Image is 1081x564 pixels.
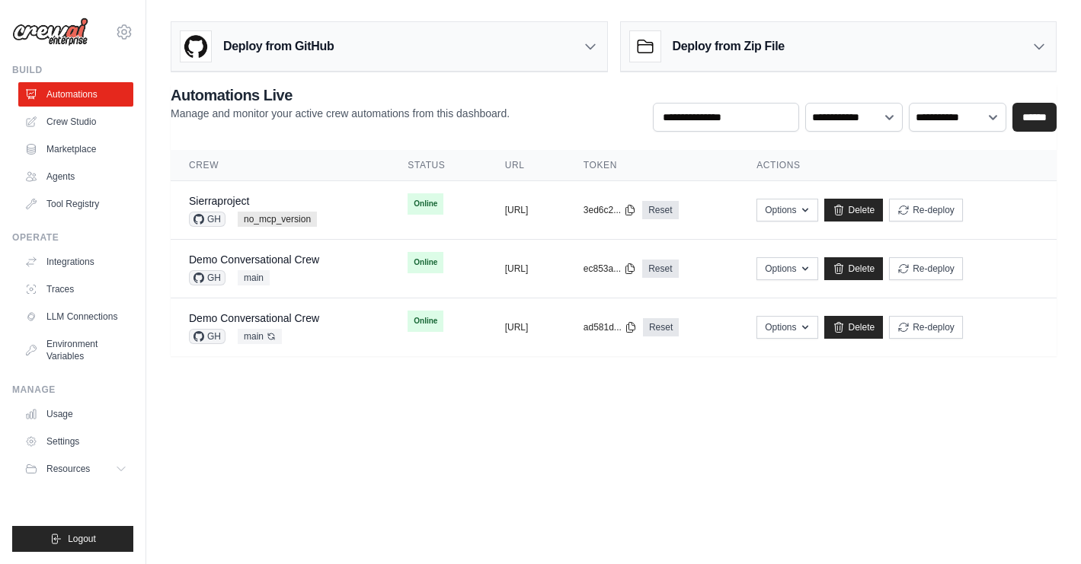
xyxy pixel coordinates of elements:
span: Online [408,193,443,215]
a: Reset [643,318,679,336]
button: Re-deploy [889,257,963,280]
span: GH [189,212,225,227]
a: Environment Variables [18,332,133,368]
button: Re-deploy [889,316,963,339]
a: Demo Conversational Crew [189,312,319,324]
th: Status [389,150,486,181]
th: Token [565,150,738,181]
span: Online [408,252,443,273]
a: Delete [824,316,883,339]
a: Crew Studio [18,110,133,134]
button: Options [756,199,818,221]
a: Integrations [18,250,133,274]
span: Resources [46,463,90,475]
span: Logout [68,533,96,545]
a: Automations [18,82,133,107]
img: GitHub Logo [181,31,211,62]
span: GH [189,270,225,285]
span: GH [189,329,225,344]
a: LLM Connections [18,304,133,329]
a: Tool Registry [18,192,133,216]
button: Options [756,257,818,280]
button: ad581d... [584,321,637,333]
button: Logout [12,526,133,552]
div: Operate [12,231,133,244]
a: Settings [18,429,133,454]
a: Reset [642,201,678,219]
h3: Deploy from GitHub [223,37,334,56]
a: Traces [18,277,133,301]
a: Delete [824,257,883,280]
h2: Automations Live [171,84,510,106]
span: main [238,270,270,285]
button: Re-deploy [889,199,963,221]
button: Resources [18,457,133,481]
span: Online [408,311,443,332]
a: Usage [18,402,133,426]
button: ec853a... [584,263,636,275]
div: Build [12,64,133,76]
h3: Deploy from Zip File [673,37,785,56]
th: URL [487,150,565,181]
a: Sierraproject [189,195,249,207]
span: no_mcp_version [238,212,317,227]
button: 3ed6c2... [584,204,636,216]
span: main [238,329,282,344]
p: Manage and monitor your active crew automations from this dashboard. [171,106,510,121]
button: Options [756,316,818,339]
div: Manage [12,384,133,396]
a: Agents [18,164,133,189]
a: Delete [824,199,883,221]
a: Demo Conversational Crew [189,253,319,266]
a: Reset [642,260,678,278]
th: Crew [171,150,389,181]
a: Marketplace [18,137,133,161]
th: Actions [738,150,1057,181]
img: Logo [12,18,88,46]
